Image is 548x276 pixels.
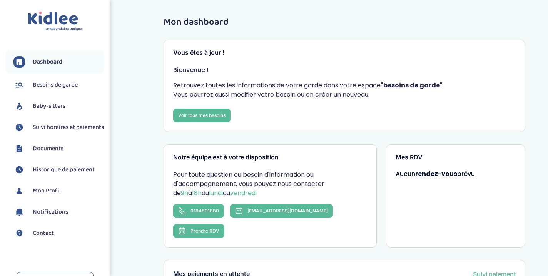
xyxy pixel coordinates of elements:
[33,123,104,132] span: Suivi horaires et paiements
[13,206,104,218] a: Notifications
[33,57,62,67] span: Dashboard
[33,102,65,111] span: Baby-sitters
[13,56,104,68] a: Dashboard
[33,186,61,196] span: Mon Profil
[13,164,104,176] a: Historique de paiement
[13,79,25,91] img: besoin.svg
[396,154,516,161] h3: Mes RDV
[13,206,25,218] img: notification.svg
[247,208,328,214] span: [EMAIL_ADDRESS][DOMAIN_NAME]
[190,208,219,214] span: 0184801880
[181,189,188,197] span: 9h
[173,109,231,122] a: Voir tous mes besoins
[33,165,95,174] span: Historique de paiement
[13,122,104,133] a: Suivi horaires et paiements
[13,79,104,91] a: Besoins de garde
[13,100,25,112] img: babysitters.svg
[192,189,202,197] span: 18h
[415,169,457,178] strong: rendez-vous
[230,204,333,218] a: [EMAIL_ADDRESS][DOMAIN_NAME]
[13,185,104,197] a: Mon Profil
[381,81,443,90] strong: "besoins de garde"
[209,189,223,197] span: lundi
[230,189,257,197] span: vendredi
[396,169,475,178] span: Aucun prévu
[13,122,25,133] img: suivihoraire.svg
[173,170,367,198] p: Pour toute question ou besoin d'information ou d'accompagnement, vous pouvez nous contacter de à ...
[173,65,516,75] p: Bienvenue !
[13,227,104,239] a: Contact
[13,56,25,68] img: dashboard.svg
[33,144,63,153] span: Documents
[13,143,104,154] a: Documents
[13,164,25,176] img: suivihoraire.svg
[33,207,68,217] span: Notifications
[13,185,25,197] img: profil.svg
[33,80,78,90] span: Besoins de garde
[190,228,219,234] span: Prendre RDV
[13,143,25,154] img: documents.svg
[173,49,516,56] h3: Vous êtes à jour !
[173,224,224,238] button: Prendre RDV
[13,227,25,239] img: contact.svg
[33,229,54,238] span: Contact
[173,81,516,99] p: Retrouvez toutes les informations de votre garde dans votre espace . Vous pourrez aussi modifier ...
[13,100,104,112] a: Baby-sitters
[173,154,367,161] h3: Notre équipe est à votre disposition
[164,17,525,27] h1: Mon dashboard
[173,204,224,218] a: 0184801880
[28,12,82,31] img: logo.svg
